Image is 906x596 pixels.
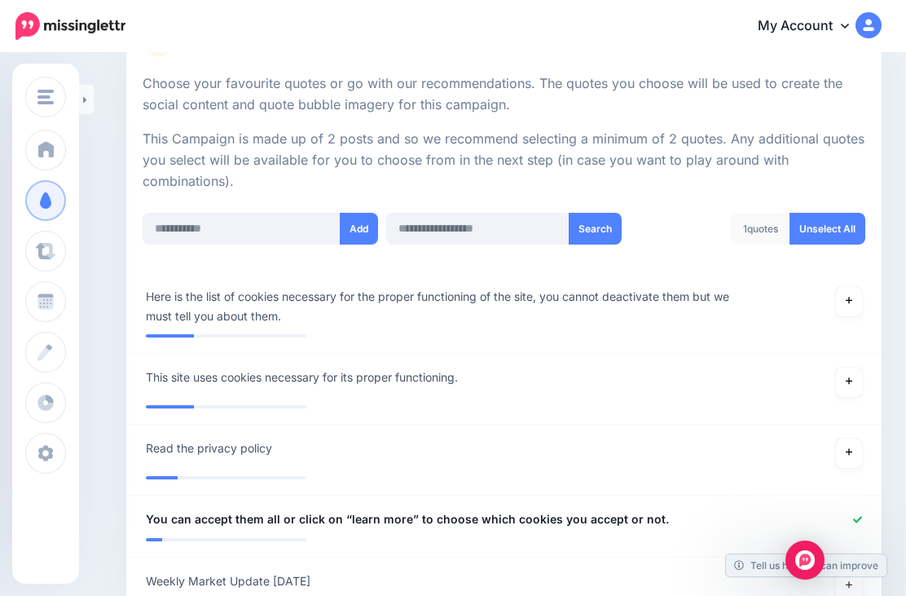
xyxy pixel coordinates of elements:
span: This site uses cookies necessary for its proper functioning. [146,368,458,387]
a: My Account [741,7,882,46]
img: Missinglettr [15,12,125,40]
span: Read the privacy policy [146,439,272,458]
button: Add [340,213,378,245]
a: Unselect All [789,213,865,245]
span: You can accept them all or click on “learn more” to choose which cookies you accept or not. [146,510,669,529]
button: Search [569,213,622,245]
span: Weekly Market Update [DATE] [146,572,310,591]
span: Here is the list of cookies necessary for the proper functioning of the site, you cannot deactiva... [146,287,739,326]
span: 1 [743,223,747,235]
div: quotes [731,213,790,245]
img: menu.png [37,90,54,104]
a: Tell us how we can improve [726,554,886,576]
p: This Campaign is made up of 2 posts and so we recommend selecting a minimum of 2 quotes. Any addi... [143,129,865,192]
p: Choose your favourite quotes or go with our recommendations. The quotes you choose will be used t... [143,73,865,116]
div: Open Intercom Messenger [785,541,825,580]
